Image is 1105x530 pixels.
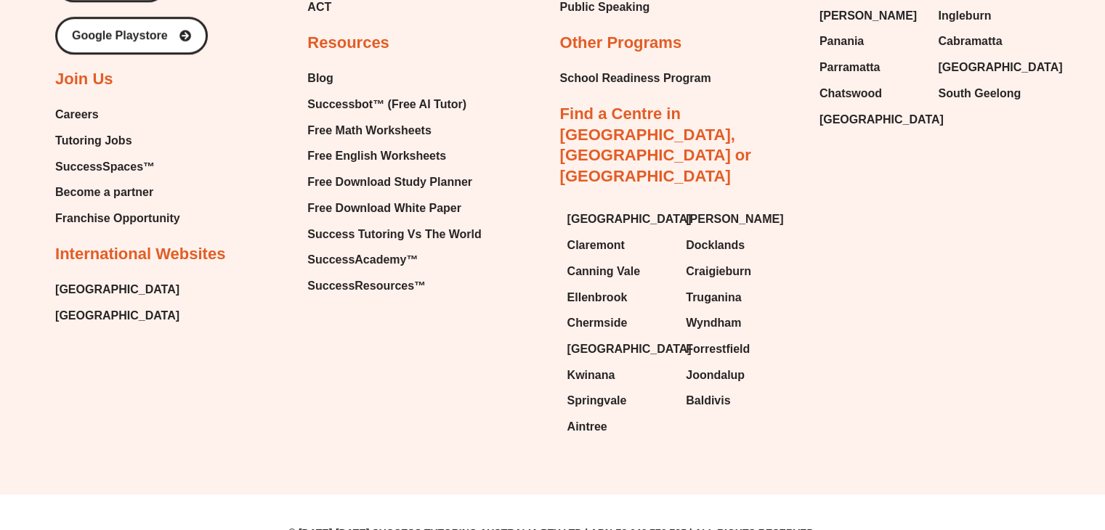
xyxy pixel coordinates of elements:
[567,390,672,412] a: Springvale
[819,57,881,78] span: Parramatta
[819,109,924,131] a: [GEOGRAPHIC_DATA]
[55,208,180,229] a: Franchise Opportunity
[686,338,790,360] a: Forrestfield
[307,275,481,297] a: SuccessResources™
[938,83,1021,105] span: South Geelong
[938,83,1043,105] a: South Geelong
[567,312,672,334] a: Chermside
[819,83,882,105] span: Chatswood
[686,287,790,309] a: Truganina
[307,197,461,219] span: Free Download White Paper
[307,197,481,219] a: Free Download White Paper
[307,68,333,89] span: Blog
[819,109,944,131] span: [GEOGRAPHIC_DATA]
[863,367,1105,530] iframe: Chat Widget
[307,145,481,167] a: Free English Worksheets
[567,338,672,360] a: [GEOGRAPHIC_DATA]
[819,5,924,27] a: [PERSON_NAME]
[567,235,672,256] a: Claremont
[55,130,180,152] a: Tutoring Jobs
[307,120,481,142] a: Free Math Worksheets
[55,104,180,126] a: Careers
[567,364,672,386] a: Kwinana
[686,208,790,230] a: [PERSON_NAME]
[55,156,155,178] span: SuccessSpaces™
[55,130,131,152] span: Tutoring Jobs
[686,390,790,412] a: Baldivis
[307,94,481,115] a: Successbot™ (Free AI Tutor)
[307,68,481,89] a: Blog
[686,208,783,230] span: [PERSON_NAME]
[55,156,180,178] a: SuccessSpaces™
[55,182,153,203] span: Become a partner
[55,182,180,203] a: Become a partner
[567,287,672,309] a: Ellenbrook
[938,5,1043,27] a: Ingleburn
[567,208,692,230] span: [GEOGRAPHIC_DATA]
[307,120,431,142] span: Free Math Worksheets
[567,261,672,282] a: Canning Vale
[819,83,924,105] a: Chatswood
[819,57,924,78] a: Parramatta
[567,364,615,386] span: Kwinana
[55,17,208,54] a: Google Playstore
[819,5,917,27] span: [PERSON_NAME]
[560,68,711,89] a: School Readiness Program
[686,312,790,334] a: Wyndham
[938,5,991,27] span: Ingleburn
[686,364,790,386] a: Joondalup
[567,235,625,256] span: Claremont
[686,235,745,256] span: Docklands
[307,171,481,193] a: Free Download Study Planner
[307,171,472,193] span: Free Download Study Planner
[567,416,607,438] span: Aintree
[307,275,426,297] span: SuccessResources™
[567,338,692,360] span: [GEOGRAPHIC_DATA]
[938,30,1043,52] a: Cabramatta
[686,235,790,256] a: Docklands
[938,57,1043,78] a: [GEOGRAPHIC_DATA]
[819,30,924,52] a: Panania
[819,30,864,52] span: Panania
[560,33,682,54] h2: Other Programs
[686,390,730,412] span: Baldivis
[686,338,750,360] span: Forrestfield
[686,261,751,282] span: Craigieburn
[567,208,672,230] a: [GEOGRAPHIC_DATA]
[72,30,168,41] span: Google Playstore
[55,244,225,265] h2: International Websites
[307,33,389,54] h2: Resources
[55,305,179,327] a: [GEOGRAPHIC_DATA]
[560,105,751,185] a: Find a Centre in [GEOGRAPHIC_DATA], [GEOGRAPHIC_DATA] or [GEOGRAPHIC_DATA]
[567,287,628,309] span: Ellenbrook
[307,249,418,271] span: SuccessAcademy™
[567,312,628,334] span: Chermside
[686,364,745,386] span: Joondalup
[686,312,741,334] span: Wyndham
[307,94,466,115] span: Successbot™ (Free AI Tutor)
[307,145,446,167] span: Free English Worksheets
[567,416,672,438] a: Aintree
[938,57,1062,78] span: [GEOGRAPHIC_DATA]
[567,261,640,282] span: Canning Vale
[307,249,481,271] a: SuccessAcademy™
[938,30,1002,52] span: Cabramatta
[55,69,113,90] h2: Join Us
[55,279,179,301] a: [GEOGRAPHIC_DATA]
[686,287,741,309] span: Truganina
[686,261,790,282] a: Craigieburn
[55,104,99,126] span: Careers
[307,224,481,245] a: Success Tutoring Vs The World
[567,390,627,412] span: Springvale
